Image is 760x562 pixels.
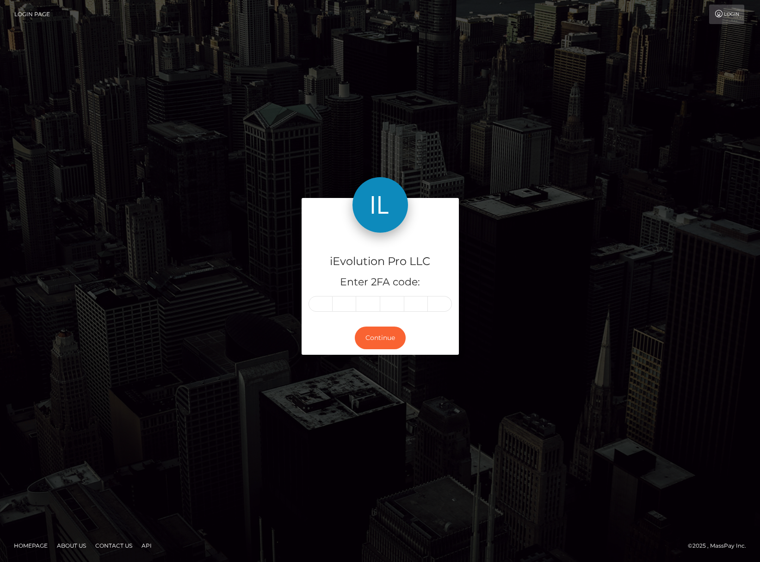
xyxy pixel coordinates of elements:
h5: Enter 2FA code: [309,275,452,290]
a: API [138,538,155,553]
a: Homepage [10,538,51,553]
img: iEvolution Pro LLC [352,177,408,233]
a: Contact Us [92,538,136,553]
a: Login [709,5,744,24]
button: Continue [355,327,406,349]
a: Login Page [14,5,50,24]
a: About Us [53,538,90,553]
h4: iEvolution Pro LLC [309,253,452,270]
div: © 2025 , MassPay Inc. [688,541,753,551]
